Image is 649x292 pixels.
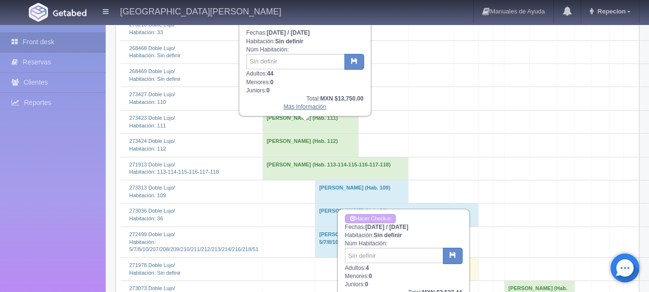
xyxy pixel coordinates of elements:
a: 271913 Doble Lujo/Habitación: 113-114-115-116-117-118 [129,162,219,175]
div: Fechas: Habitación: Núm Habitación: Adultos: Menores: Juniors: [240,16,370,115]
a: 271978 Doble Lujo/Habitación: Sin definir [129,262,181,276]
b: [DATE] / [DATE] [365,224,408,230]
a: 273313 Doble Lujo/Habitación: 109 [129,185,175,198]
td: [PERSON_NAME] (Hab. 36) [315,203,478,227]
a: 273216 Doble Lujo/Habitación: 33 [129,22,175,35]
a: 268469 Doble Lujo/Habitación: Sin definir [129,68,181,82]
a: 273427 Doble Lujo/Habitación: 110 [129,91,175,105]
b: Sin definir [374,232,402,239]
a: Hacer Check-in [345,214,396,223]
b: [DATE] / [DATE] [267,29,310,36]
td: [PERSON_NAME] (Hab. 109) [315,180,409,203]
b: 0 [270,79,274,86]
a: 273424 Doble Lujo/Habitación: 112 [129,138,175,152]
div: Total: [246,95,364,103]
td: [PERSON_NAME] (Hab. 113-114-115-116-117-118) [263,157,409,180]
td: [PERSON_NAME] (Hab. 5/7/8/10/207/208/209/210/211/212/213/214/216/218/51) [315,227,454,257]
a: 268468 Doble Lujo/Habitación: Sin definir [129,45,181,59]
b: 0 [365,281,368,288]
a: 272499 Doble Lujo/Habitación: 5/7/8/10/207/208/209/210/211/212/213/214/216/218/51 [129,231,258,252]
b: 0 [369,273,372,279]
input: Sin definir [345,248,443,263]
b: 4 [366,265,369,271]
img: Getabed [29,3,48,22]
td: [PERSON_NAME] (Hab. 111) [263,110,358,133]
b: 44 [267,70,273,77]
b: MXN $13,750.00 [320,95,364,102]
a: 273036 Doble Lujo/Habitación: 36 [129,208,175,221]
img: Getabed [53,9,86,16]
h4: [GEOGRAPHIC_DATA][PERSON_NAME] [120,5,281,17]
input: Sin definir [246,54,345,69]
a: 273423 Doble Lujo/Habitación: 111 [129,115,175,128]
span: Repecion [595,8,626,15]
td: [PERSON_NAME] (Hab. 112) [263,134,358,157]
b: 0 [267,87,270,94]
a: Más Información [283,103,326,110]
b: Sin definir [275,38,304,45]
